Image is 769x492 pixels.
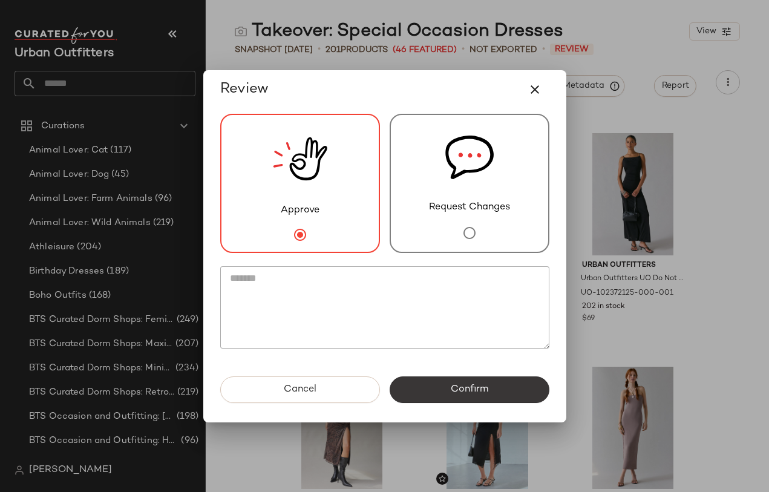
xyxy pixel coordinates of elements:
[429,200,510,215] span: Request Changes
[273,115,327,203] img: review_new_snapshot.RGmwQ69l.svg
[450,384,488,395] span: Confirm
[220,80,269,99] span: Review
[220,376,380,403] button: Cancel
[390,376,549,403] button: Confirm
[281,203,319,218] span: Approve
[445,115,494,200] img: svg%3e
[283,384,316,395] span: Cancel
